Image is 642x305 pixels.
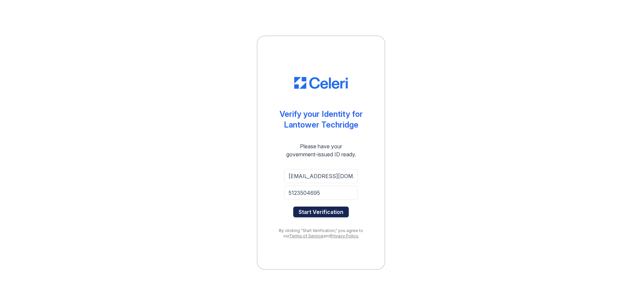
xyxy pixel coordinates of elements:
[271,228,371,239] div: By clicking "Start Verification," you agree to our and
[294,77,348,89] img: CE_Logo_Blue-a8612792a0a2168367f1c8372b55b34899dd931a85d93a1a3d3e32e68fde9ad4.png
[284,169,358,183] input: Email
[280,109,363,130] div: Verify your Identity for Lantower Techridge
[293,207,349,217] button: Start Verification
[331,233,359,238] a: Privacy Policy.
[274,142,368,158] div: Please have your government-issued ID ready.
[289,233,323,238] a: Terms of Service
[284,186,358,200] input: Phone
